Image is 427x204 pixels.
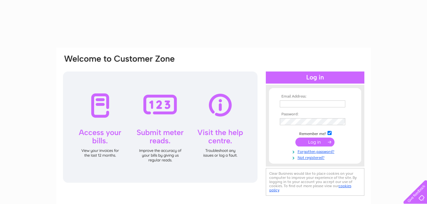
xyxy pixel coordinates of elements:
[278,130,352,136] td: Remember me?
[280,154,352,160] a: Not registered?
[266,168,364,196] div: Clear Business would like to place cookies on your computer to improve your experience of the sit...
[295,138,334,146] input: Submit
[278,112,352,117] th: Password:
[269,184,351,192] a: cookies policy
[280,148,352,154] a: Forgotten password?
[278,94,352,99] th: Email Address:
